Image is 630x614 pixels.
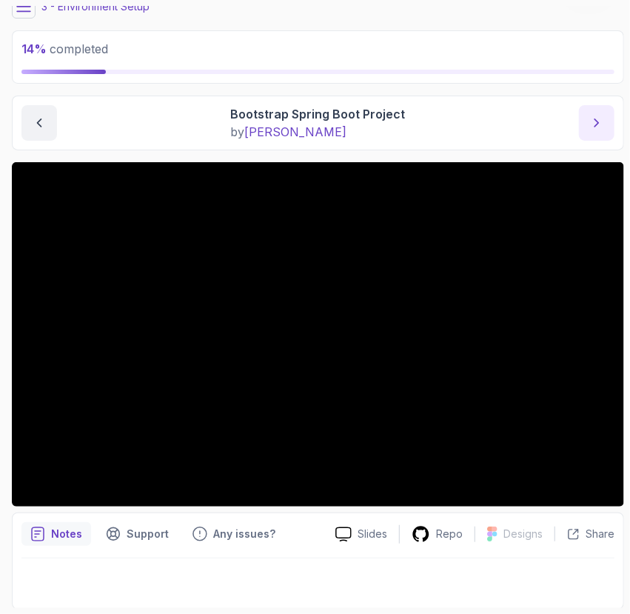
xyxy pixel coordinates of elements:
[245,124,347,139] span: [PERSON_NAME]
[97,522,178,546] button: Support button
[51,527,82,541] p: Notes
[21,41,47,56] span: 14 %
[21,41,108,56] span: completed
[184,522,284,546] button: Feedback button
[503,527,543,541] p: Designs
[12,162,624,507] iframe: 2 - Bootstrap Spring Boot Project
[579,105,614,141] button: next content
[21,105,57,141] button: previous content
[586,527,614,541] p: Share
[324,527,399,542] a: Slides
[358,527,387,541] p: Slides
[400,525,475,544] a: Repo
[554,527,614,541] button: Share
[436,527,463,541] p: Repo
[21,522,91,546] button: notes button
[231,123,406,141] p: by
[127,527,169,541] p: Support
[213,527,275,541] p: Any issues?
[231,105,406,123] p: Bootstrap Spring Boot Project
